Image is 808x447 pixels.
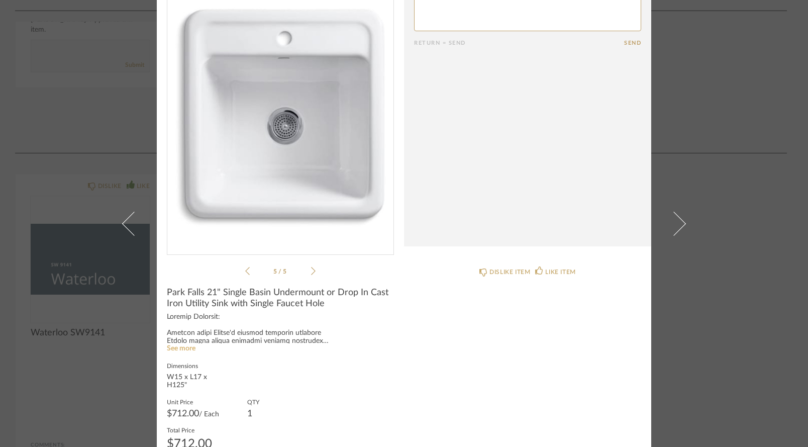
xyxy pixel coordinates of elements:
span: 5 [283,269,288,275]
span: Park Falls 21" Single Basin Undermount or Drop In Cast Iron Utility Sink with Single Faucet Hole [167,287,394,309]
a: See more [167,345,195,352]
button: Send [624,40,641,46]
span: / Each [199,411,219,418]
span: 5 [273,269,278,275]
label: Dimensions [167,362,227,370]
label: QTY [247,398,259,406]
div: LIKE ITEM [545,267,575,277]
span: / [278,269,283,275]
div: Return = Send [414,40,624,46]
label: Total Price [167,426,212,434]
div: Loremip Dolorsit: Ametcon adipi Elitse'd eiusmod temporin utlabore Etdolo magna aliqua enimadmi v... [167,313,394,345]
span: $712.00 [167,409,199,418]
div: 1 [247,410,259,418]
label: Unit Price [167,398,219,406]
div: W15 x L17 x H125" [167,374,227,390]
div: DISLIKE ITEM [489,267,530,277]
